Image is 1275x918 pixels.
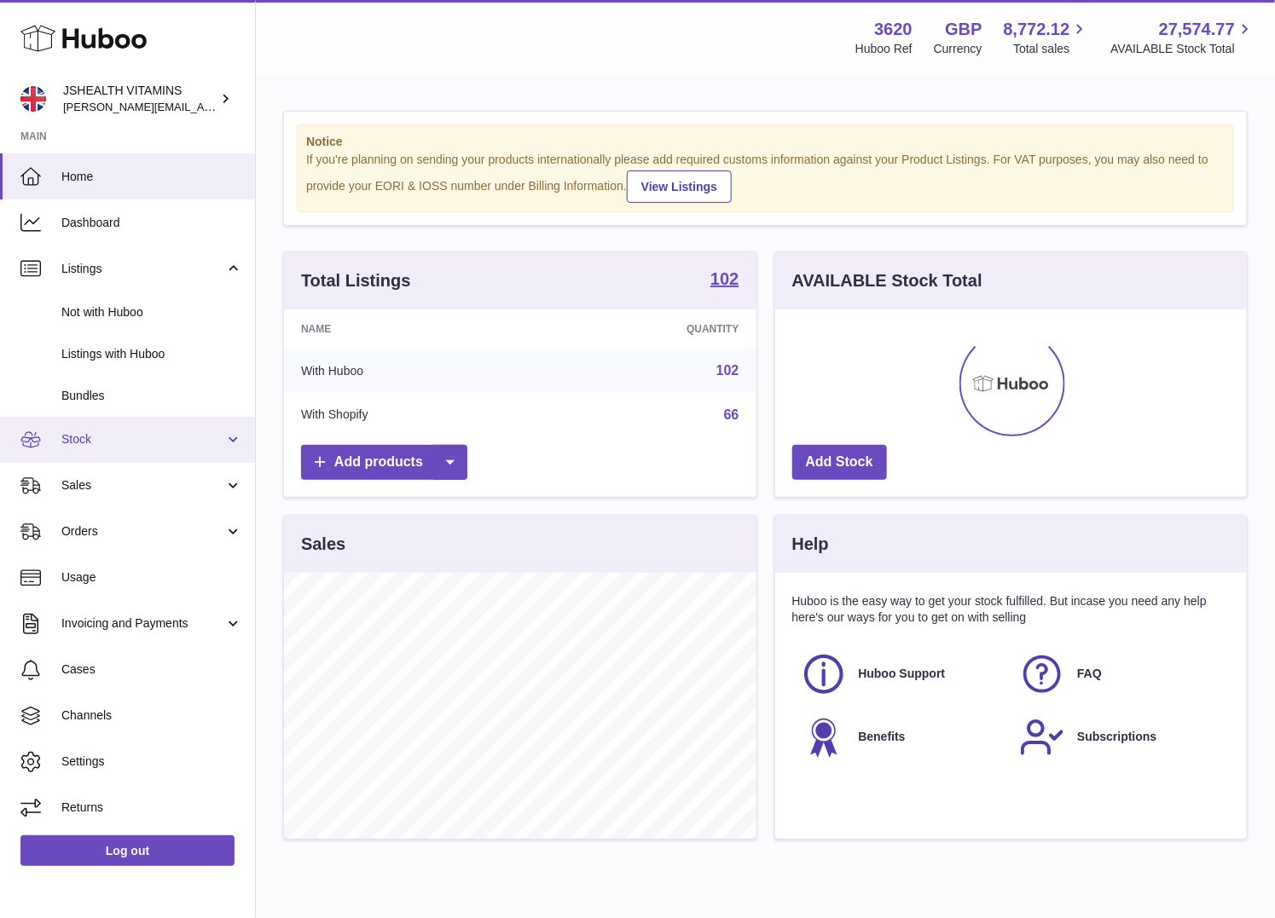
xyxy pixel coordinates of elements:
[61,215,242,231] span: Dashboard
[61,569,242,586] span: Usage
[61,661,242,678] span: Cases
[874,18,913,41] strong: 3620
[61,707,242,724] span: Channels
[306,152,1225,203] div: If you're planning on sending your products internationally please add required customs informati...
[792,269,982,292] h3: AVAILABLE Stock Total
[284,309,538,349] th: Name
[61,388,242,404] span: Bundles
[306,134,1225,150] strong: Notice
[301,445,467,480] a: Add products
[538,309,756,349] th: Quantity
[61,169,242,185] span: Home
[1110,41,1255,57] span: AVAILABLE Stock Total
[1013,41,1089,57] span: Total sales
[1004,18,1090,57] a: 8,772.12 Total sales
[1019,714,1221,760] a: Subscriptions
[61,346,242,362] span: Listings with Huboo
[792,445,887,480] a: Add Stock
[284,349,538,393] td: With Huboo
[1077,666,1102,682] span: FAQ
[801,651,1003,697] a: Huboo Support
[284,393,538,437] td: With Shopify
[1077,729,1156,745] span: Subscriptions
[792,593,1231,626] p: Huboo is the easy way to get your stock fulfilled. But incase you need any help here's our ways f...
[61,615,224,632] span: Invoicing and Payments
[63,100,342,113] span: [PERSON_NAME][EMAIL_ADDRESS][DOMAIN_NAME]
[61,261,224,277] span: Listings
[710,270,739,287] strong: 102
[61,431,224,447] span: Stock
[716,363,739,378] a: 102
[61,304,242,320] span: Not with Huboo
[859,666,946,682] span: Huboo Support
[934,41,982,57] div: Currency
[20,835,235,866] a: Log out
[61,753,242,770] span: Settings
[1004,18,1070,41] span: 8,772.12
[61,523,224,540] span: Orders
[801,714,1003,760] a: Benefits
[63,83,217,115] div: JSHEALTH VITAMINS
[710,270,739,291] a: 102
[61,800,242,816] span: Returns
[61,477,224,494] span: Sales
[855,41,913,57] div: Huboo Ref
[724,407,739,422] a: 66
[1110,18,1255,57] a: 27,574.77 AVAILABLE Stock Total
[945,18,982,41] strong: GBP
[20,86,46,112] img: francesca@jshealthvitamins.com
[301,269,411,292] h3: Total Listings
[1159,18,1235,41] span: 27,574.77
[301,533,345,556] h3: Sales
[792,533,829,556] h3: Help
[859,729,906,745] span: Benefits
[1019,651,1221,697] a: FAQ
[627,170,732,203] a: View Listings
